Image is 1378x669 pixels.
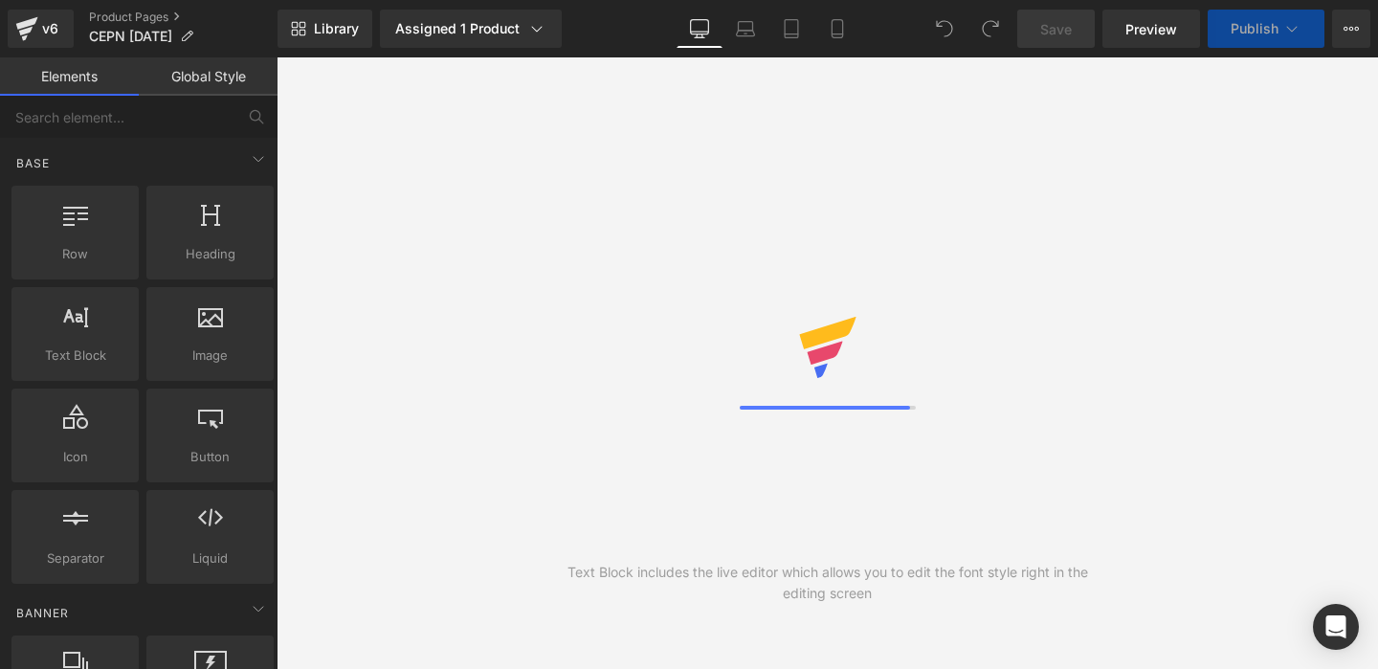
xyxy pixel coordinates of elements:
[8,10,74,48] a: v6
[152,346,268,366] span: Image
[1313,604,1359,650] div: Open Intercom Messenger
[1125,19,1177,39] span: Preview
[14,604,71,622] span: Banner
[395,19,546,38] div: Assigned 1 Product
[971,10,1010,48] button: Redo
[152,244,268,264] span: Heading
[925,10,964,48] button: Undo
[677,10,722,48] a: Desktop
[552,562,1103,604] div: Text Block includes the live editor which allows you to edit the font style right in the editing ...
[38,16,62,41] div: v6
[314,20,359,37] span: Library
[17,548,133,569] span: Separator
[14,154,52,172] span: Base
[1332,10,1370,48] button: More
[1040,19,1072,39] span: Save
[722,10,768,48] a: Laptop
[17,346,133,366] span: Text Block
[17,447,133,467] span: Icon
[1231,21,1278,36] span: Publish
[89,29,172,44] span: CEPN [DATE]
[17,244,133,264] span: Row
[814,10,860,48] a: Mobile
[1102,10,1200,48] a: Preview
[1208,10,1324,48] button: Publish
[768,10,814,48] a: Tablet
[278,10,372,48] a: New Library
[139,57,278,96] a: Global Style
[152,548,268,569] span: Liquid
[152,447,268,467] span: Button
[89,10,278,25] a: Product Pages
